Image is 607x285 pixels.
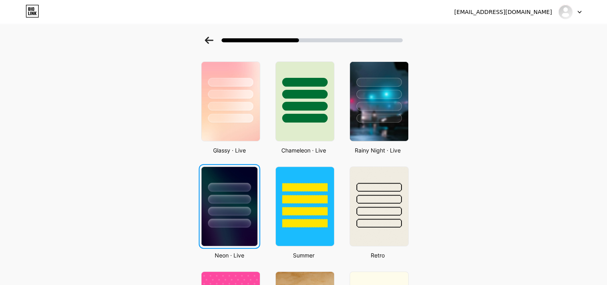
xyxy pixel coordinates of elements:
div: Rainy Night · Live [347,146,409,154]
div: Chameleon · Live [273,146,334,154]
div: Retro [347,251,409,259]
div: Neon · Live [199,251,260,259]
div: [EMAIL_ADDRESS][DOMAIN_NAME] [454,8,552,16]
img: smutkiuisvezimas [558,4,573,20]
div: Summer [273,251,334,259]
div: Glassy · Live [199,146,260,154]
